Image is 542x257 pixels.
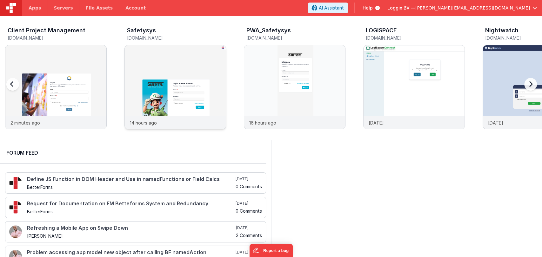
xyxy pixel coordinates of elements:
p: 14 hours ago [130,119,157,126]
p: [DATE] [369,119,384,126]
h5: [DATE] [236,201,262,206]
h4: Request for Documentation on FM Betteforms System and Redundancy [27,201,234,207]
p: [DATE] [488,119,503,126]
h5: BetterForms [27,185,234,190]
h5: [DATE] [236,225,262,230]
h5: BetterForms [27,209,234,214]
h5: [DOMAIN_NAME] [246,35,345,40]
h2: Forum Feed [6,149,260,157]
h4: Problem accessing app model new object after calling BF namedAction [27,250,234,255]
h5: [DOMAIN_NAME] [127,35,226,40]
h3: Safetysys [127,27,156,34]
h5: [DATE] [236,250,262,255]
span: Help [363,5,373,11]
p: 16 hours ago [249,119,276,126]
span: AI Assistant [319,5,344,11]
h3: LOGISPACE [366,27,397,34]
iframe: Marker.io feedback button [249,244,293,257]
span: File Assets [86,5,113,11]
h5: [DATE] [236,177,262,182]
h5: [DOMAIN_NAME] [8,35,107,40]
h5: [DOMAIN_NAME] [366,35,465,40]
img: 295_2.png [9,201,22,214]
button: AI Assistant [308,3,348,13]
button: Loggix BV — [PERSON_NAME][EMAIL_ADDRESS][DOMAIN_NAME] [387,5,537,11]
h3: Client Project Management [8,27,85,34]
img: 411_2.png [9,225,22,238]
a: Refreshing a Mobile App on Swipe Down [PERSON_NAME] [DATE] 2 Comments [5,221,266,242]
h3: Nightwatch [485,27,519,34]
h5: 0 Comments [236,209,262,213]
span: Apps [29,5,41,11]
a: Request for Documentation on FM Betteforms System and Redundancy BetterForms [DATE] 0 Comments [5,197,266,218]
span: Servers [54,5,73,11]
a: Define JS Function in DOM Header and Use in namedFunctions or Field Calcs BetterForms [DATE] 0 Co... [5,172,266,194]
span: Loggix BV — [387,5,415,11]
span: [PERSON_NAME][EMAIL_ADDRESS][DOMAIN_NAME] [415,5,530,11]
h4: Refreshing a Mobile App on Swipe Down [27,225,235,231]
h5: 2 Comments [236,233,262,238]
h3: PWA_Safetysys [246,27,291,34]
img: 295_2.png [9,177,22,189]
h4: Define JS Function in DOM Header and Use in namedFunctions or Field Calcs [27,177,234,182]
h5: 0 Comments [236,184,262,189]
h5: [PERSON_NAME] [27,234,235,238]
